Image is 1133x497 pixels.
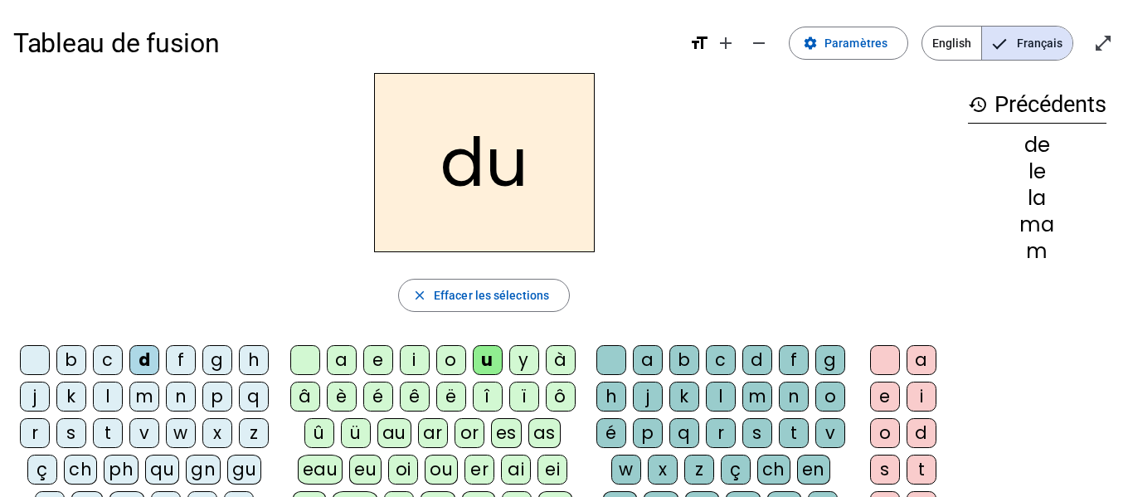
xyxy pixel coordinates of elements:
[968,135,1106,155] div: de
[815,345,845,375] div: g
[968,86,1106,124] h3: Précédents
[436,345,466,375] div: o
[596,418,626,448] div: é
[907,418,936,448] div: d
[870,418,900,448] div: o
[968,215,1106,235] div: ma
[669,382,699,412] div: k
[93,345,123,375] div: c
[742,418,772,448] div: s
[779,382,809,412] div: n
[455,418,484,448] div: or
[377,418,411,448] div: au
[982,27,1072,60] span: Français
[824,33,887,53] span: Paramètres
[749,33,769,53] mat-icon: remove
[706,418,736,448] div: r
[304,418,334,448] div: û
[633,418,663,448] div: p
[202,418,232,448] div: x
[491,418,522,448] div: es
[129,382,159,412] div: m
[239,418,269,448] div: z
[907,382,936,412] div: i
[400,345,430,375] div: i
[436,382,466,412] div: ë
[803,36,818,51] mat-icon: settings
[363,345,393,375] div: e
[546,382,576,412] div: ô
[528,418,561,448] div: as
[779,345,809,375] div: f
[13,17,676,70] h1: Tableau de fusion
[341,418,371,448] div: ü
[434,285,549,305] span: Effacer les sélections
[473,382,503,412] div: î
[815,382,845,412] div: o
[968,162,1106,182] div: le
[689,33,709,53] mat-icon: format_size
[633,382,663,412] div: j
[464,455,494,485] div: er
[56,418,86,448] div: s
[290,382,320,412] div: â
[20,382,50,412] div: j
[968,241,1106,261] div: m
[870,382,900,412] div: e
[779,418,809,448] div: t
[374,73,595,252] h2: du
[398,279,570,312] button: Effacer les sélections
[968,95,988,115] mat-icon: history
[129,345,159,375] div: d
[145,455,179,485] div: qu
[968,188,1106,208] div: la
[907,455,936,485] div: t
[349,455,382,485] div: eu
[797,455,830,485] div: en
[129,418,159,448] div: v
[742,345,772,375] div: d
[93,382,123,412] div: l
[239,345,269,375] div: h
[239,382,269,412] div: q
[611,455,641,485] div: w
[363,382,393,412] div: é
[546,345,576,375] div: à
[418,418,448,448] div: ar
[501,455,531,485] div: ai
[27,455,57,485] div: ç
[56,345,86,375] div: b
[202,382,232,412] div: p
[186,455,221,485] div: gn
[706,382,736,412] div: l
[596,382,626,412] div: h
[400,382,430,412] div: ê
[104,455,139,485] div: ph
[669,418,699,448] div: q
[202,345,232,375] div: g
[870,455,900,485] div: s
[327,345,357,375] div: a
[473,345,503,375] div: u
[716,33,736,53] mat-icon: add
[633,345,663,375] div: a
[706,345,736,375] div: c
[327,382,357,412] div: è
[509,382,539,412] div: ï
[93,418,123,448] div: t
[742,382,772,412] div: m
[166,418,196,448] div: w
[412,288,427,303] mat-icon: close
[537,455,567,485] div: ei
[907,345,936,375] div: a
[709,27,742,60] button: Augmenter la taille de la police
[425,455,458,485] div: ou
[298,455,343,485] div: eau
[227,455,261,485] div: gu
[166,382,196,412] div: n
[684,455,714,485] div: z
[669,345,699,375] div: b
[1087,27,1120,60] button: Entrer en plein écran
[815,418,845,448] div: v
[921,26,1073,61] mat-button-toggle-group: Language selection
